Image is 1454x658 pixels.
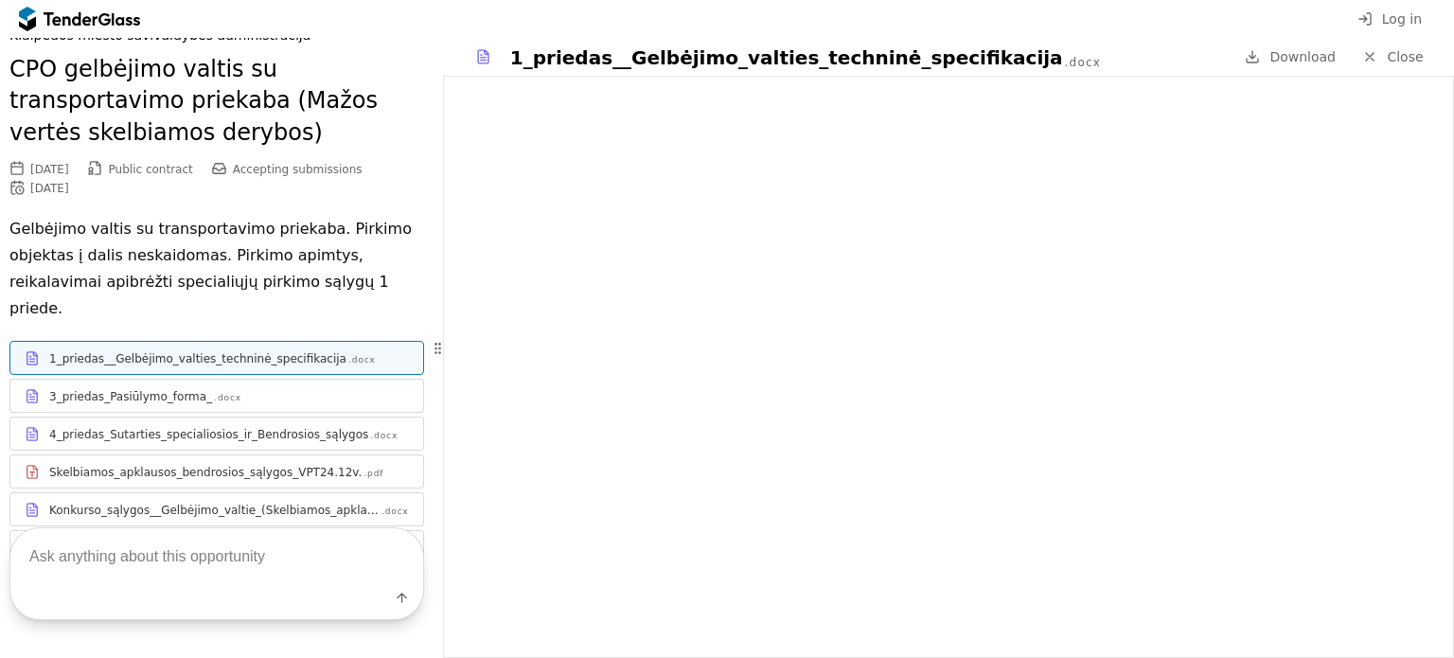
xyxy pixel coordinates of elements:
[1269,49,1336,64] span: Download
[363,468,383,480] div: .pdf
[9,54,424,150] h2: CPO gelbėjimo valtis su transportavimo priekaba (Mažos vertės skelbiamos derybos)
[109,163,193,176] span: Public contract
[9,216,424,322] p: Gelbėjimo valtis su transportavimo priekaba. Pirkimo objektas į dalis neskaidomas. Pirkimo apimty...
[1387,49,1423,64] span: Close
[9,341,424,375] a: 1_priedas__Gelbėjimo_valties_techninė_specifikacija.docx
[1382,11,1422,27] span: Log in
[30,163,69,176] div: [DATE]
[30,182,69,195] div: [DATE]
[510,44,1063,71] div: 1_priedas__Gelbėjimo_valties_techninė_specifikacija
[1239,45,1341,69] a: Download
[49,351,346,366] div: 1_priedas__Gelbėjimo_valties_techninė_specifikacija
[370,430,398,442] div: .docx
[1351,45,1435,69] a: Close
[233,163,363,176] span: Accepting submissions
[1065,55,1101,71] div: .docx
[49,465,362,480] div: Skelbiamos_apklausos_bendrosios_sąlygos_VPT24.12v.
[49,427,368,442] div: 4_priedas_Sutarties_specialiosios_ir_Bendrosios_sąlygos
[9,379,424,413] a: 3_priedas_Pasiūlymo_forma_.docx
[49,389,212,404] div: 3_priedas_Pasiūlymo_forma_
[9,454,424,489] a: Skelbiamos_apklausos_bendrosios_sąlygos_VPT24.12v..pdf
[9,417,424,451] a: 4_priedas_Sutarties_specialiosios_ir_Bendrosios_sąlygos.docx
[1352,8,1427,31] button: Log in
[348,354,376,366] div: .docx
[214,392,241,404] div: .docx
